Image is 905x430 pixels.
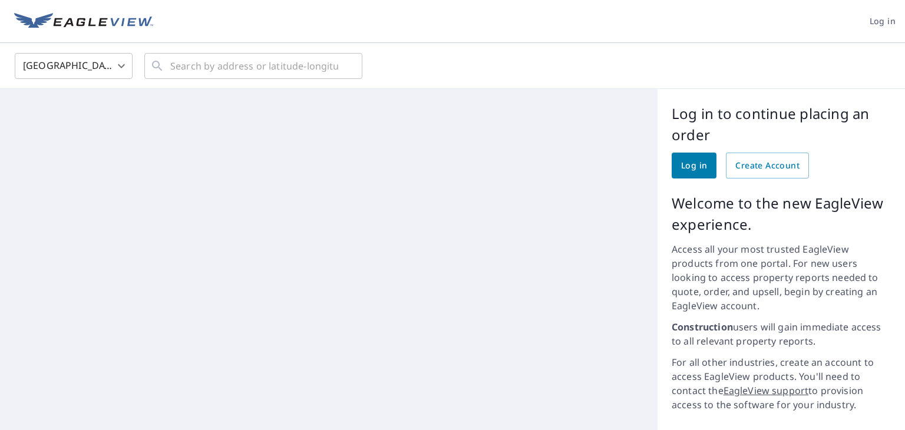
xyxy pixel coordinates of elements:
a: Create Account [726,153,809,178]
p: Access all your most trusted EagleView products from one portal. For new users looking to access ... [672,242,891,313]
span: Log in [681,158,707,173]
p: For all other industries, create an account to access EagleView products. You'll need to contact ... [672,355,891,412]
a: EagleView support [724,384,809,397]
p: users will gain immediate access to all relevant property reports. [672,320,891,348]
p: Log in to continue placing an order [672,103,891,145]
p: Welcome to the new EagleView experience. [672,193,891,235]
strong: Construction [672,320,733,333]
img: EV Logo [14,13,153,31]
span: Create Account [735,158,800,173]
input: Search by address or latitude-longitude [170,49,338,82]
a: Log in [672,153,716,178]
div: [GEOGRAPHIC_DATA] [15,49,133,82]
span: Log in [870,14,896,29]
